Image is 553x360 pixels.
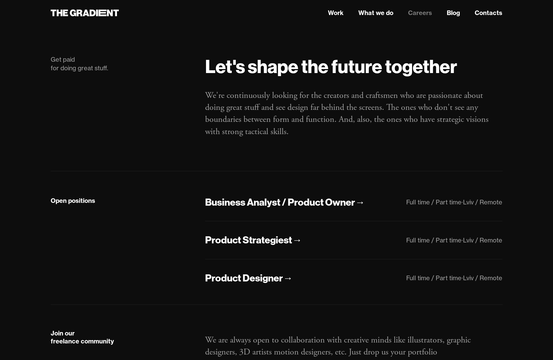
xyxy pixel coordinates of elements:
[205,90,502,138] p: We're continuously looking for the creators and craftsmen who are passionate about doing great st...
[328,8,344,17] a: Work
[406,236,461,244] div: Full time / Part time
[463,236,502,244] div: Lviv / Remote
[461,274,463,282] div: ·
[358,8,393,17] a: What we do
[51,55,193,72] div: Get paid for doing great stuff.
[205,234,302,247] a: Product Strategiest→
[447,8,460,17] a: Blog
[283,272,293,285] div: →
[51,197,95,204] strong: Open positions
[463,274,502,282] div: Lviv / Remote
[51,329,114,345] strong: Join our freelance community
[355,196,365,209] div: →
[461,236,463,244] div: ·
[475,8,502,17] a: Contacts
[205,196,365,209] a: Business Analyst / Product Owner→
[408,8,432,17] a: Careers
[205,196,355,209] div: Business Analyst / Product Owner
[461,198,463,206] div: ·
[205,234,292,246] div: Product Strategiest
[463,198,502,206] div: Lviv / Remote
[406,274,461,282] div: Full time / Part time
[292,234,302,246] div: →
[406,198,461,206] div: Full time / Part time
[205,272,283,285] div: Product Designer
[205,272,293,285] a: Product Designer→
[205,55,457,78] strong: Let's shape the future together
